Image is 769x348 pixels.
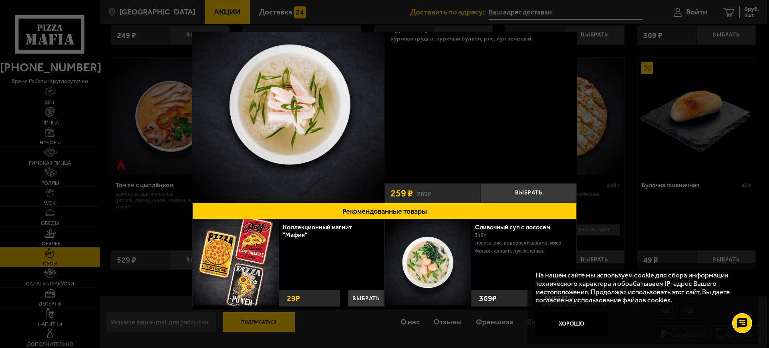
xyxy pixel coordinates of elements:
[391,188,413,198] span: 259 ₽
[391,35,533,42] p: куриная грудка, куриный бульон, рис, лук зеленый.
[481,183,577,203] button: Выбрать
[283,223,352,239] a: Коллекционный магнит "Мафия"
[192,9,384,202] img: Куриный суп
[535,271,745,304] p: На нашем сайте мы используем cookie для сбора информации технического характера и обрабатываем IP...
[348,290,384,307] button: Выбрать
[477,290,499,306] strong: 369 ₽
[417,189,431,197] s: 289 ₽
[285,290,302,306] strong: 29 ₽
[192,9,384,203] a: Куриный суп
[192,203,577,219] button: Рекомендованные товары
[475,223,558,231] a: Сливочный суп с лососем
[535,312,608,336] button: Хорошо
[475,239,570,255] p: лосось, рис, водоросли вакамэ, мисо бульон, сливки, лук зеленый.
[475,232,486,238] span: 310 г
